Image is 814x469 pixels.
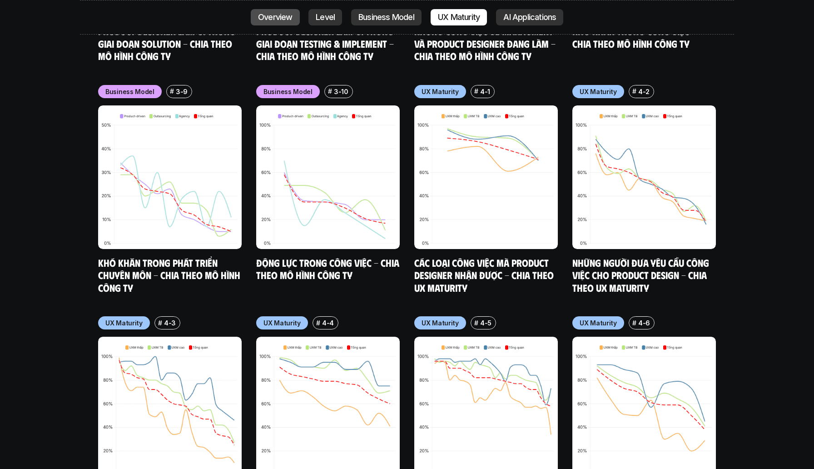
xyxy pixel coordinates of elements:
[358,13,414,22] p: Business Model
[438,13,480,22] p: UX Maturity
[632,319,636,326] h6: #
[164,318,176,328] p: 4-3
[474,88,478,95] h6: #
[414,256,556,294] a: Các loại công việc mà Product Designer nhận được - Chia theo UX Maturity
[580,87,617,96] p: UX Maturity
[263,318,301,328] p: UX Maturity
[572,25,698,50] a: Khó khăn trong công việc - Chia theo mô hình công ty
[316,319,320,326] h6: #
[422,87,459,96] p: UX Maturity
[496,9,563,25] a: AI Applications
[328,88,332,95] h6: #
[422,318,459,328] p: UX Maturity
[480,318,491,328] p: 4-5
[170,88,174,95] h6: #
[632,88,636,95] h6: #
[334,87,348,96] p: 3-10
[480,87,490,96] p: 4-1
[308,9,342,25] a: Level
[638,87,650,96] p: 4-2
[503,13,556,22] p: AI Applications
[474,319,478,326] h6: #
[251,9,300,25] a: Overview
[322,318,334,328] p: 4-4
[105,87,154,96] p: Business Model
[98,25,238,62] a: Product Designer làm gì trong giai đoạn Solution - Chia theo mô hình công ty
[256,256,402,281] a: Động lực trong công việc - Chia theo mô hình công ty
[580,318,617,328] p: UX Maturity
[98,256,243,294] a: Khó khăn trong phát triển chuyên môn - Chia theo mô hình công ty
[351,9,422,25] a: Business Model
[256,25,396,62] a: Product Designer làm gì trong giai đoạn Testing & Implement - Chia theo mô hình công ty
[176,87,188,96] p: 3-9
[638,318,650,328] p: 4-6
[258,13,293,22] p: Overview
[572,256,711,294] a: Những người đưa yêu cầu công việc cho Product Design - Chia theo UX Maturity
[431,9,487,25] a: UX Maturity
[105,318,143,328] p: UX Maturity
[316,13,335,22] p: Level
[263,87,313,96] p: Business Model
[158,319,162,326] h6: #
[414,25,558,62] a: Những công việc về Managment và Product Designer đang làm - Chia theo mô hình công ty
